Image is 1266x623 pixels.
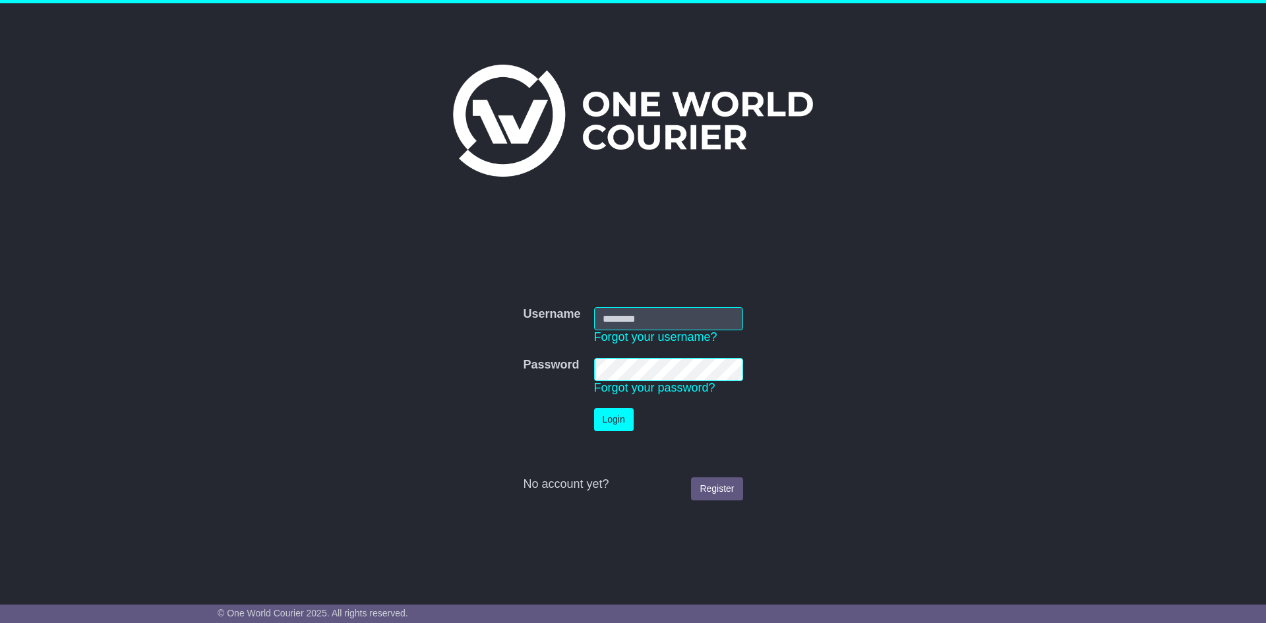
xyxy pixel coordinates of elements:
a: Forgot your password? [594,381,715,394]
a: Register [691,477,742,500]
label: Password [523,358,579,372]
label: Username [523,307,580,322]
button: Login [594,408,634,431]
div: No account yet? [523,477,742,492]
a: Forgot your username? [594,330,717,343]
span: © One World Courier 2025. All rights reserved. [218,608,408,618]
img: One World [453,65,813,177]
